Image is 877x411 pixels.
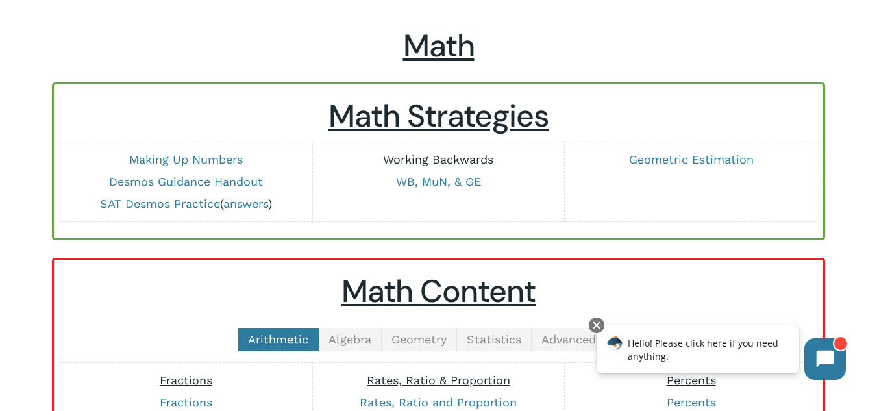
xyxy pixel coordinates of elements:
a: Rates, Ratio and Proportion [360,395,517,409]
a: Arithmetic [238,328,319,351]
a: Geometric Estimation [629,153,754,166]
span: Algebra [328,332,371,346]
a: Fractions [160,395,212,409]
a: Percents [667,395,716,409]
a: SAT Desmos Practice [100,197,220,210]
span: Math [403,25,475,66]
iframe: Chatbot [583,315,859,393]
a: Statistics [457,328,532,351]
a: Making Up Numbers [129,153,243,166]
a: Algebra [319,328,382,351]
span: Arithmetic [248,332,308,346]
u: Math Strategies [328,95,549,136]
u: Math Content [341,271,536,312]
a: Geometry [382,328,457,351]
p: ( ) [67,196,305,212]
a: answers [223,197,268,210]
span: Fractions [160,373,212,387]
span: Geometry [391,332,447,346]
a: Desmos Guidance Handout [109,175,263,188]
span: Statistics [467,332,521,346]
span: Advanced Math [541,332,628,346]
a: Working Backwards [383,153,493,166]
a: WB, MuN, & GE [396,175,481,188]
a: Advanced Math [532,328,639,351]
span: Rates, Ratio & Proportion [367,373,510,387]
